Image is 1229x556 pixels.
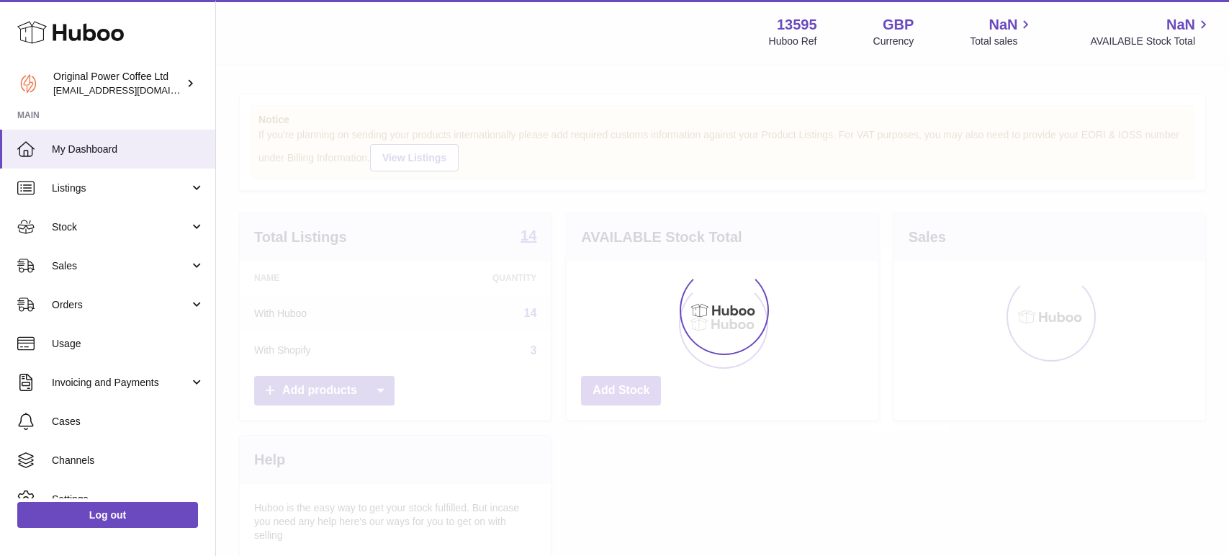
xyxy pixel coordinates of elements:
span: My Dashboard [52,143,204,156]
span: Invoicing and Payments [52,376,189,390]
span: [EMAIL_ADDRESS][DOMAIN_NAME] [53,84,212,96]
span: NaN [989,15,1017,35]
span: Channels [52,454,204,467]
span: Stock [52,220,189,234]
span: Total sales [970,35,1034,48]
span: Usage [52,337,204,351]
a: NaN AVAILABLE Stock Total [1090,15,1212,48]
div: Original Power Coffee Ltd [53,70,183,97]
div: Currency [873,35,914,48]
span: Cases [52,415,204,429]
strong: 13595 [777,15,817,35]
a: NaN Total sales [970,15,1034,48]
span: Sales [52,259,189,273]
span: Settings [52,493,204,506]
span: Orders [52,298,189,312]
span: Listings [52,181,189,195]
div: Huboo Ref [769,35,817,48]
span: AVAILABLE Stock Total [1090,35,1212,48]
img: internalAdmin-13595@internal.huboo.com [17,73,39,94]
strong: GBP [883,15,914,35]
a: Log out [17,502,198,528]
span: NaN [1166,15,1195,35]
